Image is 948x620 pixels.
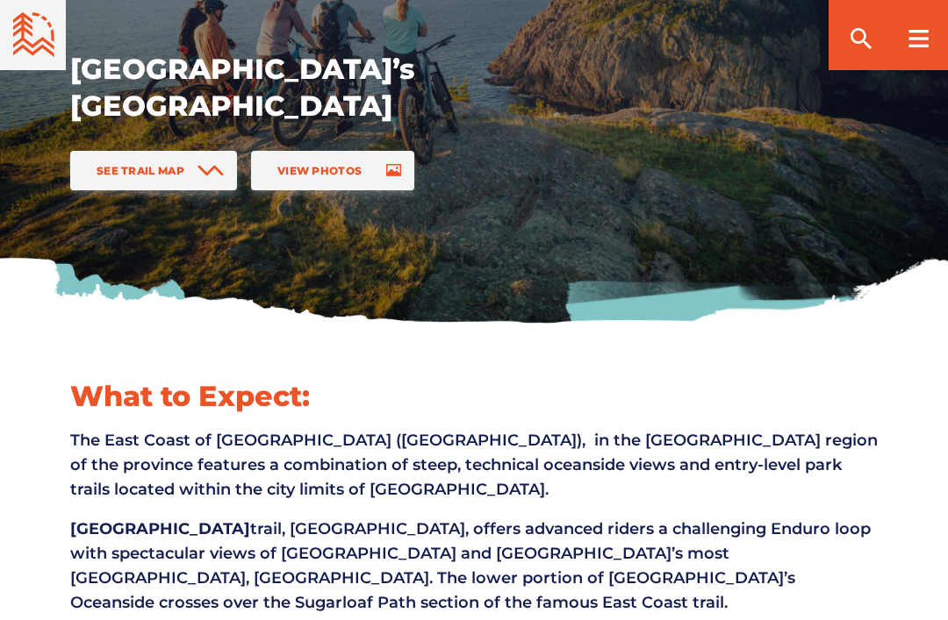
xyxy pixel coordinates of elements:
span: View Photos [277,164,362,177]
span: See Trail Map [97,164,184,177]
p: The East Coast of [GEOGRAPHIC_DATA] ([GEOGRAPHIC_DATA]), in the [GEOGRAPHIC_DATA] region of the p... [70,428,878,502]
ion-icon: search [847,25,875,53]
a: View Photos [251,151,414,190]
a: See Trail Map [70,151,237,190]
h1: [GEOGRAPHIC_DATA]’s [GEOGRAPHIC_DATA] [70,51,650,125]
h1: What to Expect: [70,378,878,415]
p: trail, [GEOGRAPHIC_DATA], offers advanced riders a challenging Enduro loop with spectacular views... [70,517,878,615]
strong: [GEOGRAPHIC_DATA] [70,519,250,538]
